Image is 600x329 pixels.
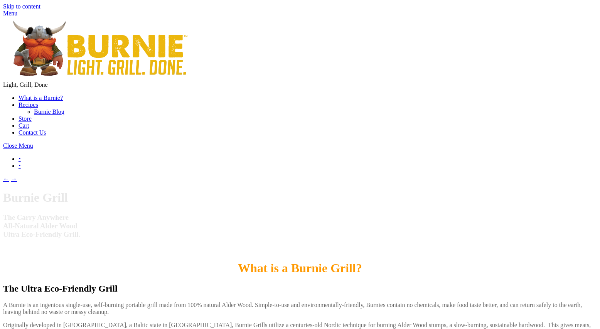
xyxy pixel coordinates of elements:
[3,3,40,10] a: Skip to content
[3,222,78,230] span: All-Natural Alder Wood
[3,10,17,17] a: Menu
[3,230,80,238] span: Ultra Eco-Friendly Grill.
[34,108,64,115] a: Burnie Blog
[19,155,21,162] a: •
[19,115,32,122] a: Store
[3,81,48,88] span: Light, Grill, Done
[3,142,33,149] span: Close Menu
[11,175,17,182] a: →
[3,74,196,81] a: Burnie Grill
[3,302,597,316] p: A Burnie is an ingenious single-use, self-burning portable grill made from 100% natural Alder Woo...
[238,261,362,275] span: What is a Burnie Grill?
[3,142,33,149] a: Close menu
[3,191,68,204] span: Burnie Grill
[19,129,46,136] a: Contact Us
[3,17,196,80] img: burniegrill.com-logo-high-res-2020110_500px
[19,162,21,169] a: •
[3,175,9,182] a: ←
[19,101,38,108] a: Recipes
[3,283,597,294] h2: The Ultra Eco-Friendly Grill
[3,213,69,221] span: The Carry Anywhere
[19,122,29,129] a: Cart
[19,94,63,101] a: What is a Burnie?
